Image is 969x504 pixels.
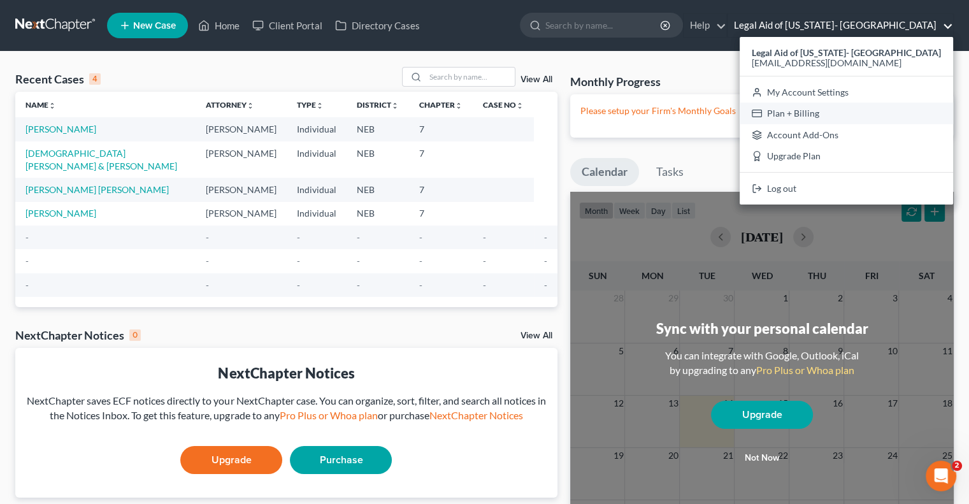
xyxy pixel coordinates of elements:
a: Case Nounfold_more [483,100,524,110]
a: Plan + Billing [740,103,953,124]
td: Individual [287,141,347,178]
span: - [206,232,209,243]
span: 2 [952,461,962,471]
a: Typeunfold_more [297,100,324,110]
span: - [357,256,360,266]
a: Tasks [645,158,695,186]
i: unfold_more [391,102,399,110]
a: Directory Cases [329,14,426,37]
td: [PERSON_NAME] [196,178,287,201]
a: View All [520,75,552,84]
div: NextChapter Notices [15,328,141,343]
td: NEB [347,117,409,141]
td: 7 [409,178,473,201]
span: - [206,256,209,266]
div: NextChapter saves ECF notices directly to your NextChapter case. You can organize, sort, filter, ... [25,394,547,423]
h3: Monthly Progress [570,74,661,89]
td: 7 [409,117,473,141]
td: NEB [347,202,409,226]
span: - [25,232,29,243]
a: Districtunfold_more [357,100,399,110]
a: Log out [740,178,953,199]
span: - [25,256,29,266]
a: Attorneyunfold_more [206,100,254,110]
div: You can integrate with Google, Outlook, iCal by upgrading to any [660,349,864,378]
a: Account Add-Ons [740,124,953,146]
a: View All [520,331,552,340]
span: - [419,256,422,266]
span: - [419,232,422,243]
a: Help [684,14,726,37]
span: - [483,232,486,243]
a: NextChapter Notices [429,409,522,421]
span: - [483,280,486,291]
td: [PERSON_NAME] [196,202,287,226]
a: Home [192,14,246,37]
a: [DEMOGRAPHIC_DATA][PERSON_NAME] & [PERSON_NAME] [25,148,177,171]
span: - [297,256,300,266]
span: - [544,256,547,266]
span: - [483,256,486,266]
span: New Case [133,21,176,31]
span: - [544,280,547,291]
input: Search by name... [545,13,662,37]
a: Calendar [570,158,639,186]
iframe: Intercom live chat [926,461,956,491]
td: Individual [287,202,347,226]
div: 0 [129,329,141,341]
button: Not now [711,445,813,471]
span: - [357,280,360,291]
a: Client Portal [246,14,329,37]
div: Legal Aid of [US_STATE]- [GEOGRAPHIC_DATA] [740,37,953,205]
span: - [297,232,300,243]
a: [PERSON_NAME] [PERSON_NAME] [25,184,169,195]
span: - [206,280,209,291]
td: [PERSON_NAME] [196,141,287,178]
span: - [297,280,300,291]
td: Individual [287,178,347,201]
i: unfold_more [516,102,524,110]
a: Pro Plus or Whoa plan [279,409,377,421]
div: Recent Cases [15,71,101,87]
a: Upgrade Plan [740,146,953,168]
i: unfold_more [247,102,254,110]
a: Legal Aid of [US_STATE]- [GEOGRAPHIC_DATA] [728,14,953,37]
div: Sync with your personal calendar [656,319,868,338]
td: NEB [347,178,409,201]
a: Purchase [290,446,392,474]
td: 7 [409,202,473,226]
a: Upgrade [711,401,813,429]
i: unfold_more [316,102,324,110]
td: [PERSON_NAME] [196,117,287,141]
a: Nameunfold_more [25,100,56,110]
input: Search by name... [426,68,515,86]
td: 7 [409,141,473,178]
a: Chapterunfold_more [419,100,463,110]
a: Upgrade [180,446,282,474]
span: - [25,280,29,291]
i: unfold_more [48,102,56,110]
p: Please setup your Firm's Monthly Goals [580,104,944,117]
a: [PERSON_NAME] [25,208,96,219]
div: NextChapter Notices [25,363,547,383]
span: - [357,232,360,243]
span: - [544,232,547,243]
a: Pro Plus or Whoa plan [756,364,854,376]
span: [EMAIL_ADDRESS][DOMAIN_NAME] [752,57,901,68]
a: My Account Settings [740,82,953,103]
td: NEB [347,141,409,178]
strong: Legal Aid of [US_STATE]- [GEOGRAPHIC_DATA] [752,47,941,58]
i: unfold_more [455,102,463,110]
span: - [419,280,422,291]
a: [PERSON_NAME] [25,124,96,134]
div: 4 [89,73,101,85]
td: Individual [287,117,347,141]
